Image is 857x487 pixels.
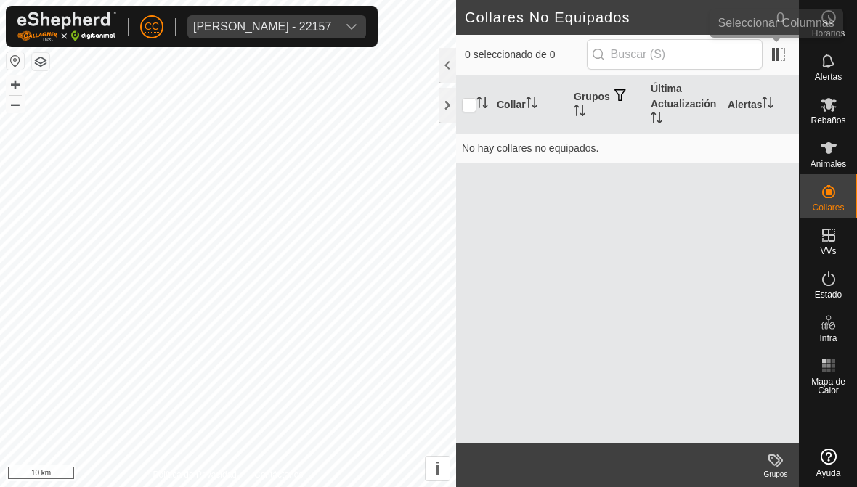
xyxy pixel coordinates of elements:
[17,12,116,41] img: Logo Gallagher
[254,468,303,481] a: Contáctenos
[476,99,488,110] p-sorticon: Activar para ordenar
[819,334,837,343] span: Infra
[645,75,722,134] th: Última Actualización
[811,116,845,125] span: Rebaños
[815,73,842,81] span: Alertas
[776,7,784,28] span: 0
[435,459,440,478] span: i
[574,107,585,118] p-sorticon: Activar para ordenar
[587,39,763,70] input: Buscar (S)
[762,99,773,110] p-sorticon: Activar para ordenar
[820,247,836,255] span: VVs
[456,134,799,163] td: No hay collares no equipados.
[812,203,844,212] span: Collares
[803,377,853,395] span: Mapa de Calor
[32,53,49,70] button: Capas del Mapa
[811,160,846,168] span: Animales
[337,15,366,38] div: dropdown trigger
[651,114,662,126] p-sorticon: Activar para ordenar
[816,469,841,478] span: Ayuda
[722,75,799,134] th: Alertas
[7,95,24,112] button: –
[491,75,568,134] th: Collar
[568,75,645,134] th: Grupos
[812,29,845,38] span: Horarios
[187,15,337,38] span: Javier Medrano Rodriguez - 22157
[465,47,587,62] span: 0 seleccionado de 0
[800,443,857,483] a: Ayuda
[426,457,450,480] button: i
[153,468,237,481] a: Política de Privacidad
[7,52,24,70] button: Restablecer Mapa
[815,290,842,299] span: Estado
[465,9,776,26] h2: Collares No Equipados
[7,76,24,94] button: +
[526,99,537,110] p-sorticon: Activar para ordenar
[752,469,799,480] div: Grupos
